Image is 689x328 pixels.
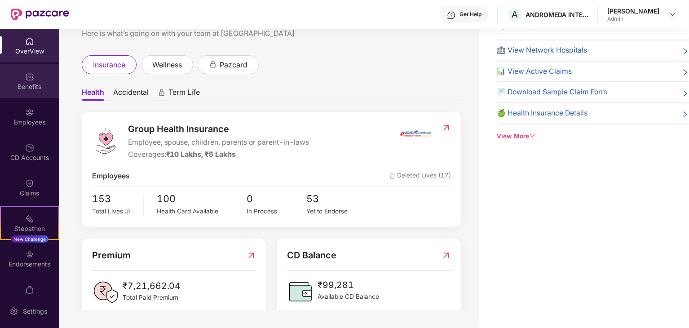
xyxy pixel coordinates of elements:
[82,88,104,101] span: Health
[25,285,34,294] img: svg+xml;base64,PHN2ZyBpZD0iTXlfT3JkZXJzIiBkYXRhLW5hbWU9Ik15IE9yZGVycyIgeG1sbnM9Imh0dHA6Ly93d3cudz...
[123,279,181,293] span: ₹7,21,662.04
[128,149,309,160] div: Coverages:
[25,250,34,259] img: svg+xml;base64,PHN2ZyBpZD0iRW5kb3JzZW1lbnRzIiB4bWxucz0iaHR0cDovL3d3dy53My5vcmcvMjAwMC9zdmciIHdpZH...
[92,191,137,207] span: 153
[11,235,49,243] div: New Challenge
[497,132,689,142] div: View More
[123,293,181,303] span: Total Paid Premium
[92,171,130,182] span: Employees
[607,7,659,15] div: [PERSON_NAME]
[389,173,395,179] img: deleteIcon
[168,88,200,101] span: Term Life
[166,150,236,159] span: ₹10 Lakhs, ₹5 Lakhs
[530,133,536,139] span: down
[607,15,659,22] div: Admin
[82,28,461,39] div: Here is what’s going on with your team at [GEOGRAPHIC_DATA]
[447,11,456,20] img: svg+xml;base64,PHN2ZyBpZD0iSGVscC0zMngzMiIgeG1sbnM9Imh0dHA6Ly93d3cudzMub3JnLzIwMDAvc3ZnIiB3aWR0aD...
[25,37,34,46] img: svg+xml;base64,PHN2ZyBpZD0iSG9tZSIgeG1sbnM9Imh0dHA6Ly93d3cudzMub3JnLzIwMDAvc3ZnIiB3aWR0aD0iMjAiIG...
[20,307,50,316] div: Settings
[318,278,379,292] span: ₹99,281
[442,248,451,262] img: RedirectIcon
[247,248,256,262] img: RedirectIcon
[669,11,676,18] img: svg+xml;base64,PHN2ZyBpZD0iRHJvcGRvd24tMzJ4MzIiIHhtbG5zPSJodHRwOi8vd3d3LnczLm9yZy8yMDAwL3N2ZyIgd2...
[128,137,309,148] span: Employee, spouse, children, parents or parent-in-laws
[92,279,119,306] img: PaidPremiumIcon
[307,191,367,207] span: 53
[152,59,182,71] span: wellness
[93,59,125,71] span: insurance
[157,207,247,216] div: Health Card Available
[512,9,518,20] span: A
[9,307,18,316] img: svg+xml;base64,PHN2ZyBpZD0iU2V0dGluZy0yMHgyMCIgeG1sbnM9Imh0dHA6Ly93d3cudzMub3JnLzIwMDAvc3ZnIiB3aW...
[25,143,34,152] img: svg+xml;base64,PHN2ZyBpZD0iQ0RfQWNjb3VudHMiIGRhdGEtbmFtZT0iQ0QgQWNjb3VudHMiIHhtbG5zPSJodHRwOi8vd3...
[25,72,34,81] img: svg+xml;base64,PHN2ZyBpZD0iQmVuZWZpdHMiIHhtbG5zPSJodHRwOi8vd3d3LnczLm9yZy8yMDAwL3N2ZyIgd2lkdGg9Ij...
[1,224,58,233] div: Stepathon
[287,278,314,305] img: CDBalanceIcon
[682,68,689,77] span: right
[25,179,34,188] img: svg+xml;base64,PHN2ZyBpZD0iQ2xhaW0iIHhtbG5zPSJodHRwOi8vd3d3LnczLm9yZy8yMDAwL3N2ZyIgd2lkdGg9IjIwIi...
[247,207,306,216] div: In Process
[497,87,608,98] span: 📄 Download Sample Claim Form
[459,11,481,18] div: Get Help
[158,89,166,97] div: animation
[92,208,123,215] span: Total Lives
[128,122,309,136] span: Group Health Insurance
[247,191,306,207] span: 0
[399,122,433,145] img: insurerIcon
[92,248,131,262] span: Premium
[526,10,588,19] div: ANDROMEDA INTELLIGENT TECHNOLOGY SERVICES PRIVATE LIMITED
[25,108,34,117] img: svg+xml;base64,PHN2ZyBpZD0iRW1wbG95ZWVzIiB4bWxucz0iaHR0cDovL3d3dy53My5vcmcvMjAwMC9zdmciIHdpZHRoPS...
[497,108,588,119] span: 🍏 Health Insurance Details
[157,191,247,207] span: 100
[92,128,119,155] img: logo
[25,214,34,223] img: svg+xml;base64,PHN2ZyB4bWxucz0iaHR0cDovL3d3dy53My5vcmcvMjAwMC9zdmciIHdpZHRoPSIyMSIgaGVpZ2h0PSIyMC...
[318,292,379,302] span: Available CD Balance
[220,59,247,71] span: pazcard
[287,248,336,262] span: CD Balance
[307,207,367,216] div: Yet to Endorse
[682,47,689,56] span: right
[11,9,69,20] img: New Pazcare Logo
[682,110,689,119] span: right
[682,89,689,98] span: right
[113,88,149,101] span: Accidental
[125,209,130,214] span: info-circle
[389,171,451,182] span: Deleted Lives (17)
[497,45,587,56] span: 🏥 View Network Hospitals
[497,66,572,77] span: 📊 View Active Claims
[442,123,451,132] img: RedirectIcon
[209,60,217,68] div: animation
